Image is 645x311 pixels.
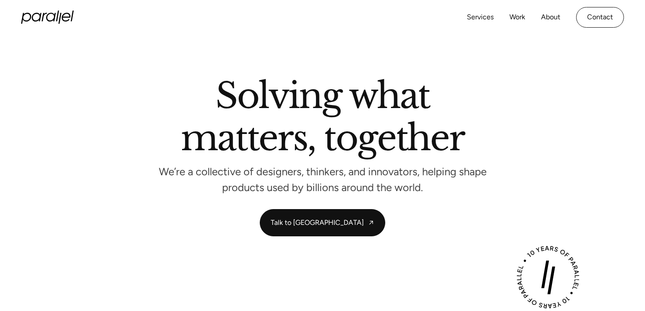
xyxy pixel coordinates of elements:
a: Contact [576,7,624,28]
a: home [21,11,74,24]
a: About [541,11,560,24]
a: Work [509,11,525,24]
p: We’re a collective of designers, thinkers, and innovators, helping shape products used by billion... [158,168,487,192]
a: Services [467,11,494,24]
h2: Solving what matters, together [181,79,464,159]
